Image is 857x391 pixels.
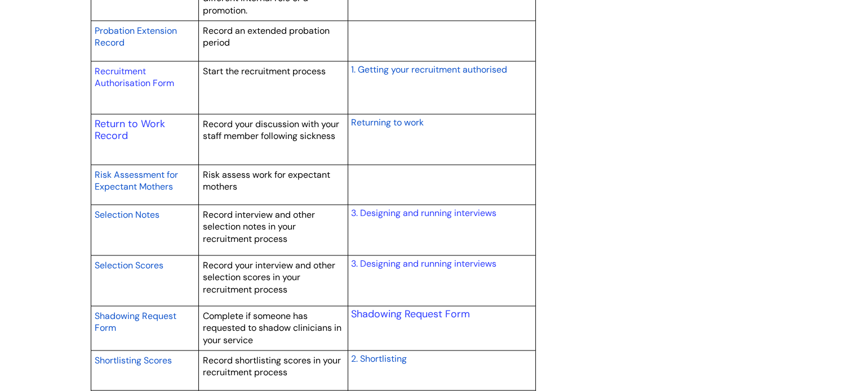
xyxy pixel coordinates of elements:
span: Record your interview and other selection scores in your recruitment process [203,259,335,295]
a: Returning to work [350,115,423,129]
a: Return to Work Record [95,117,165,143]
a: Recruitment Authorisation Form [95,65,174,89]
a: 3. Designing and running interviews [350,207,496,219]
span: Probation Extension Record [95,25,177,49]
span: Start the recruitment process [203,65,326,77]
span: 2. Shortlisting [350,353,406,365]
a: Shortlisting Scores [95,353,172,367]
span: Risk assess work for expectant mothers [203,169,330,193]
a: Shadowing Request Form [350,307,469,321]
a: Shadowing Request Form [95,309,176,335]
span: Complete if someone has requested to shadow clinicians in your service [203,310,341,346]
span: Shadowing Request Form [95,310,176,334]
a: Probation Extension Record [95,24,177,50]
a: Selection Scores [95,258,163,272]
a: 2. Shortlisting [350,352,406,365]
a: Selection Notes [95,208,159,221]
span: Record interview and other selection notes in your recruitment process [203,209,315,245]
span: Selection Notes [95,209,159,221]
span: Returning to work [350,116,423,128]
a: Risk Assessment for Expectant Mothers [95,168,178,194]
span: Record an extended probation period [203,25,330,49]
span: Record your discussion with your staff member following sickness [203,118,339,142]
span: Shortlisting Scores [95,354,172,366]
span: Record shortlisting scores in your recruitment process [203,354,341,379]
span: 1. Getting your recruitment authorised [350,64,507,75]
a: 1. Getting your recruitment authorised [350,62,507,76]
span: Selection Scores [95,259,163,271]
a: 3. Designing and running interviews [350,258,496,269]
span: Risk Assessment for Expectant Mothers [95,169,178,193]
